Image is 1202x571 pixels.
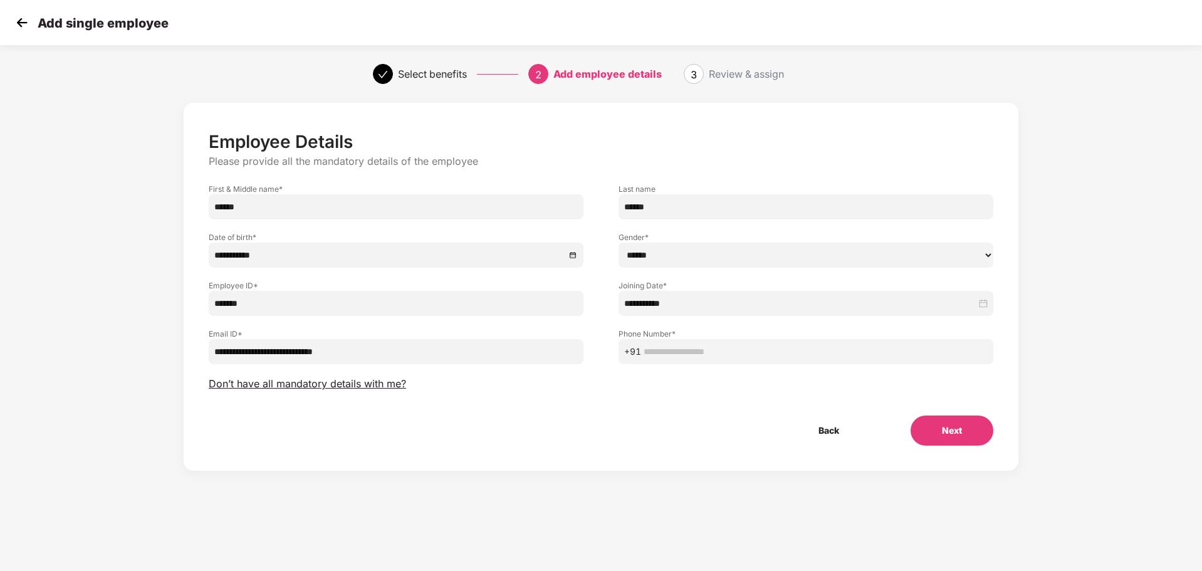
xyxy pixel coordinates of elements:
label: Email ID [209,328,583,339]
p: Employee Details [209,131,993,152]
div: Select benefits [398,64,467,84]
span: 3 [691,68,697,81]
div: Review & assign [709,64,784,84]
label: Date of birth [209,232,583,243]
label: Employee ID [209,280,583,291]
span: 2 [535,68,541,81]
div: Add employee details [553,64,662,84]
button: Next [911,416,993,446]
label: Last name [619,184,993,194]
label: First & Middle name [209,184,583,194]
button: Back [787,416,870,446]
label: Phone Number [619,328,993,339]
label: Gender [619,232,993,243]
p: Add single employee [38,16,169,31]
span: +91 [624,345,641,359]
span: Don’t have all mandatory details with me? [209,377,406,390]
p: Please provide all the mandatory details of the employee [209,155,993,168]
label: Joining Date [619,280,993,291]
span: check [378,70,388,80]
img: svg+xml;base64,PHN2ZyB4bWxucz0iaHR0cDovL3d3dy53My5vcmcvMjAwMC9zdmciIHdpZHRoPSIzMCIgaGVpZ2h0PSIzMC... [13,13,31,32]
